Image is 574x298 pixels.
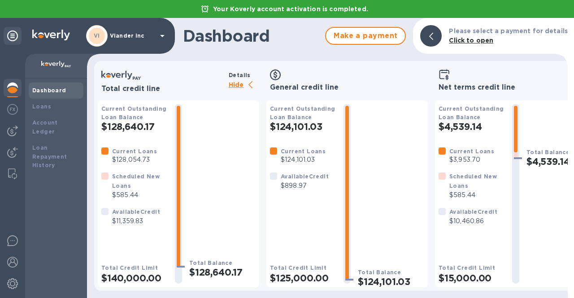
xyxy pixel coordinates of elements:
b: Current Loans [112,148,157,155]
span: Make a payment [333,30,398,41]
h2: $128,640.17 [101,121,168,132]
p: $585.44 [449,190,505,200]
p: $11,359.83 [112,216,160,226]
b: Loans [32,103,51,110]
button: Make a payment [325,27,406,45]
p: $124,101.03 [281,155,326,164]
h2: $15,000.00 [439,272,505,284]
p: $585.44 [112,190,168,200]
p: Hide [229,80,259,91]
b: Current Loans [281,148,326,155]
b: VI [94,32,100,39]
b: Total Balance [526,149,570,155]
p: $10,460.86 [449,216,497,226]
h2: $124,101.03 [270,121,336,132]
b: Total Credit Limit [270,264,326,271]
div: Unpin categories [4,27,22,45]
b: Scheduled New Loans [112,173,160,189]
b: Current Outstanding Loan Balance [101,105,167,121]
b: Available Credit [449,208,497,215]
h2: $124,101.03 [358,276,424,287]
h2: $4,539.14 [439,121,505,132]
b: Dashboard [32,87,66,94]
img: Foreign exchange [7,104,18,115]
b: Total Balance [358,269,401,276]
b: Current Loans [449,148,494,155]
p: Your Koverly account activation is completed. [209,4,373,13]
h2: $125,000.00 [270,272,336,284]
b: Total Credit Limit [439,264,495,271]
p: Viander inc [110,33,155,39]
b: Click to open [449,37,493,44]
h2: $128,640.17 [189,267,256,278]
b: Total Credit Limit [101,264,158,271]
b: Details [229,72,251,78]
p: $128,054.73 [112,155,157,164]
b: Account Ledger [32,119,58,135]
b: Total Balance [189,259,232,266]
h3: Total credit line [101,85,225,93]
b: Please select a payment for details [449,27,568,35]
h3: General credit line [270,83,424,92]
b: Available Credit [112,208,160,215]
b: Loan Repayment History [32,144,67,169]
p: $3,953.70 [449,155,494,164]
b: Scheduled New Loans [449,173,497,189]
p: $898.97 [281,181,329,190]
img: Logo [32,30,70,40]
h2: $140,000.00 [101,272,168,284]
b: Available Credit [281,173,329,180]
h1: Dashboard [183,26,321,45]
b: Current Outstanding Loan Balance [439,105,504,121]
b: Current Outstanding Loan Balance [270,105,335,121]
